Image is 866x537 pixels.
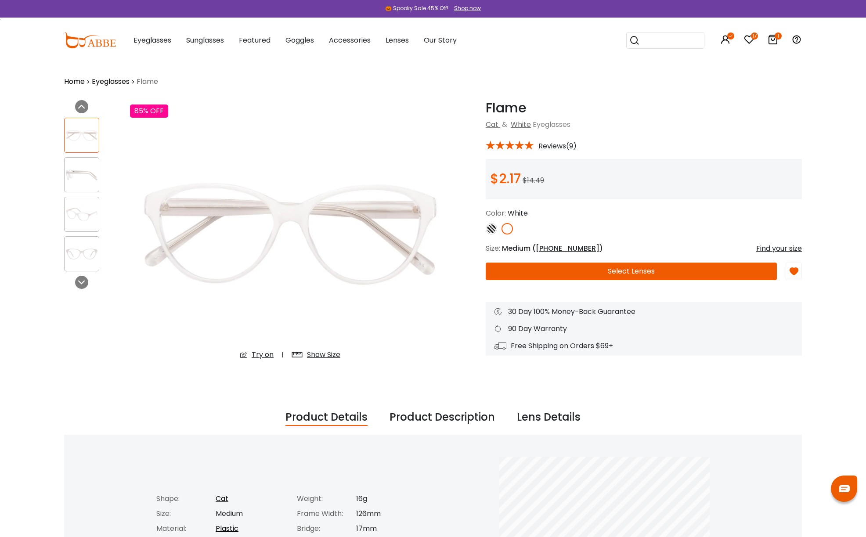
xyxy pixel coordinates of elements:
div: Shop now [454,4,481,12]
div: 85% OFF [130,105,168,118]
div: Frame Width: [297,508,356,519]
div: 30 Day 100% Money-Back Guarantee [494,306,793,317]
span: [PHONE_NUMBER] [536,243,599,253]
div: Bridge: [297,523,356,534]
img: abbeglasses.com [64,32,116,48]
div: Product Details [285,409,368,426]
div: Product Description [390,409,495,426]
div: 126mm [356,508,429,519]
a: White [511,119,531,130]
a: Cat [486,119,498,130]
img: Flame White Plastic Eyeglasses , UniversalBridgeFit Frames from ABBE Glasses [65,166,99,184]
span: Medium ( ) [502,243,603,253]
div: 17mm [356,523,429,534]
a: Eyeglasses [92,76,130,87]
span: $14.49 [523,175,544,185]
a: 1 [768,36,778,46]
div: Lens Details [517,409,581,426]
span: Size: [486,243,500,253]
span: White [508,208,528,218]
div: Material: [156,523,216,534]
img: Flame White Plastic Eyeglasses , UniversalBridgeFit Frames from ABBE Glasses [130,100,451,367]
a: Shop now [450,4,481,12]
span: Accessories [329,35,371,45]
span: Reviews(9) [538,142,577,150]
div: Try on [252,350,274,360]
span: Lenses [386,35,409,45]
span: & [500,119,509,130]
span: $2.17 [490,169,521,188]
div: 🎃 Spooky Sale 45% Off! [385,4,448,12]
span: Goggles [285,35,314,45]
div: Size: [156,508,216,519]
div: Shape: [156,494,216,504]
img: chat [839,485,850,492]
span: Color: [486,208,506,218]
div: 16g [356,494,429,504]
div: Medium [216,508,288,519]
span: Eyeglasses [134,35,171,45]
button: Select Lenses [486,263,777,280]
i: 1 [775,32,782,40]
div: Find your size [756,243,802,254]
span: Featured [239,35,271,45]
a: Home [64,76,85,87]
div: 90 Day Warranty [494,324,793,334]
img: Flame White Plastic Eyeglasses , UniversalBridgeFit Frames from ABBE Glasses [65,127,99,144]
img: Flame White Plastic Eyeglasses , UniversalBridgeFit Frames from ABBE Glasses [65,206,99,223]
span: Sunglasses [186,35,224,45]
a: Plastic [216,523,238,533]
span: Eyeglasses [533,119,570,130]
span: Our Story [424,35,457,45]
div: Free Shipping on Orders $69+ [494,341,793,351]
div: Show Size [307,350,340,360]
h1: Flame [486,100,802,116]
i: 17 [751,32,758,40]
span: Flame [137,76,158,87]
a: 17 [744,36,754,46]
div: Weight: [297,494,356,504]
img: Flame White Plastic Eyeglasses , UniversalBridgeFit Frames from ABBE Glasses [65,245,99,263]
a: Cat [216,494,228,504]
